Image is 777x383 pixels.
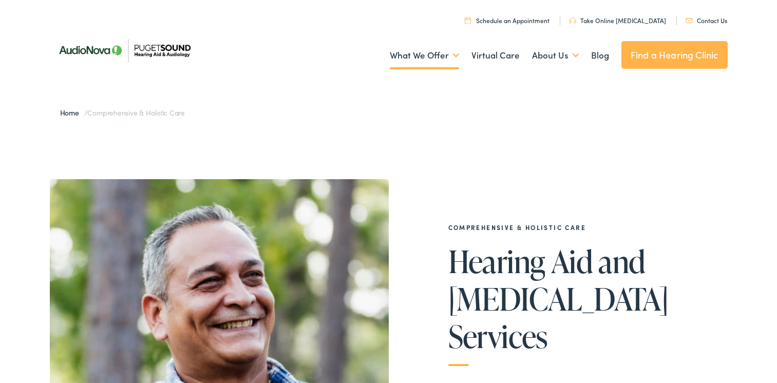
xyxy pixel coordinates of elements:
[87,107,185,118] span: Comprehensive & Holistic Care
[448,282,669,316] span: [MEDICAL_DATA]
[471,36,520,74] a: Virtual Care
[686,18,693,23] img: utility icon
[686,16,727,25] a: Contact Us
[390,36,459,74] a: What We Offer
[569,16,666,25] a: Take Online [MEDICAL_DATA]
[591,36,609,74] a: Blog
[621,41,728,69] a: Find a Hearing Clinic
[551,244,593,278] span: Aid
[60,107,84,118] a: Home
[448,319,548,353] span: Services
[598,244,645,278] span: and
[465,16,549,25] a: Schedule an Appointment
[569,17,576,24] img: utility icon
[448,224,695,231] h2: Comprehensive & Holistic Care
[465,17,471,24] img: utility icon
[532,36,579,74] a: About Us
[448,244,545,278] span: Hearing
[60,107,185,118] span: /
